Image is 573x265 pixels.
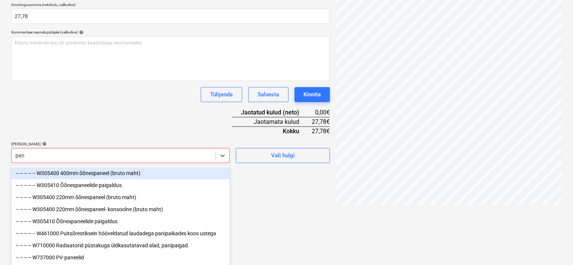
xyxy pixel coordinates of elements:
[201,87,242,102] button: Tühjenda
[210,90,233,99] div: Tühjenda
[78,30,84,35] span: help
[271,151,295,160] div: Vali hulgi
[11,142,230,146] div: [PERSON_NAME]
[258,90,279,99] div: Salvesta
[294,87,330,102] button: Kinnita
[232,117,311,126] div: Jaotamata kulud
[11,203,230,215] div: -- -- -- -- W305400 220mm õõnespaneel- konsoolne (bruto maht)
[11,167,230,179] div: -- -- -- -- -- W305400 400mm õõnespaneel (bruto maht)
[236,148,330,163] button: Vali hulgi
[11,179,230,191] div: -- -- -- -- -- W305410 Õõnespaneelide paigaldus
[248,87,288,102] button: Salvesta
[11,30,330,35] div: Kommentaar raamatupidajale (valikuline)
[11,227,230,239] div: -- -- -- -- -- W461000 Puitsõrestiksein hööveldatud laudadega panipaikades koos ustega
[11,251,230,263] div: -- -- -- -- W737000 PV-paneelid
[11,215,230,227] div: -- -- -- -- W305410 Õõnespaneelide paigaldus
[11,191,230,203] div: -- -- -- -- W305400 220mm õõnespaneel (bruto maht)
[232,108,311,117] div: Jaotatud kulud (neto)
[311,108,330,117] div: 0,00€
[232,126,311,136] div: Kokku
[11,9,330,24] input: Arve kogusumma (netokulu, valikuline)
[311,126,330,136] div: 27,78€
[41,142,47,146] span: help
[11,239,230,251] div: -- -- -- -- W710000 Radiaatorid püstakuga üldkasutatavad alad, panipaigad
[303,90,321,99] div: Kinnita
[535,229,573,265] iframe: Chat Widget
[11,2,330,9] p: Arve kogusumma (netokulu, valikuline)
[311,117,330,126] div: 27,78€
